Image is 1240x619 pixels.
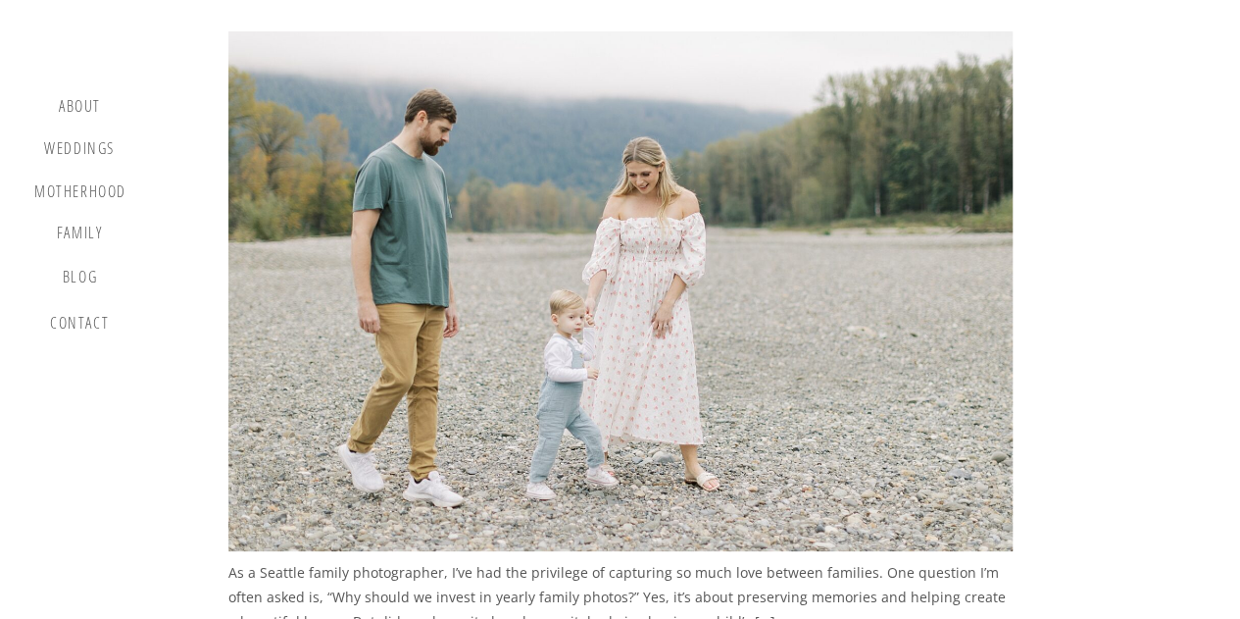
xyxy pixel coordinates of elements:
a: about [51,97,109,121]
a: contact [46,314,113,340]
a: Weddings [42,139,117,164]
a: blog [51,268,109,295]
a: motherhood [34,182,126,204]
a: Family [42,224,117,249]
